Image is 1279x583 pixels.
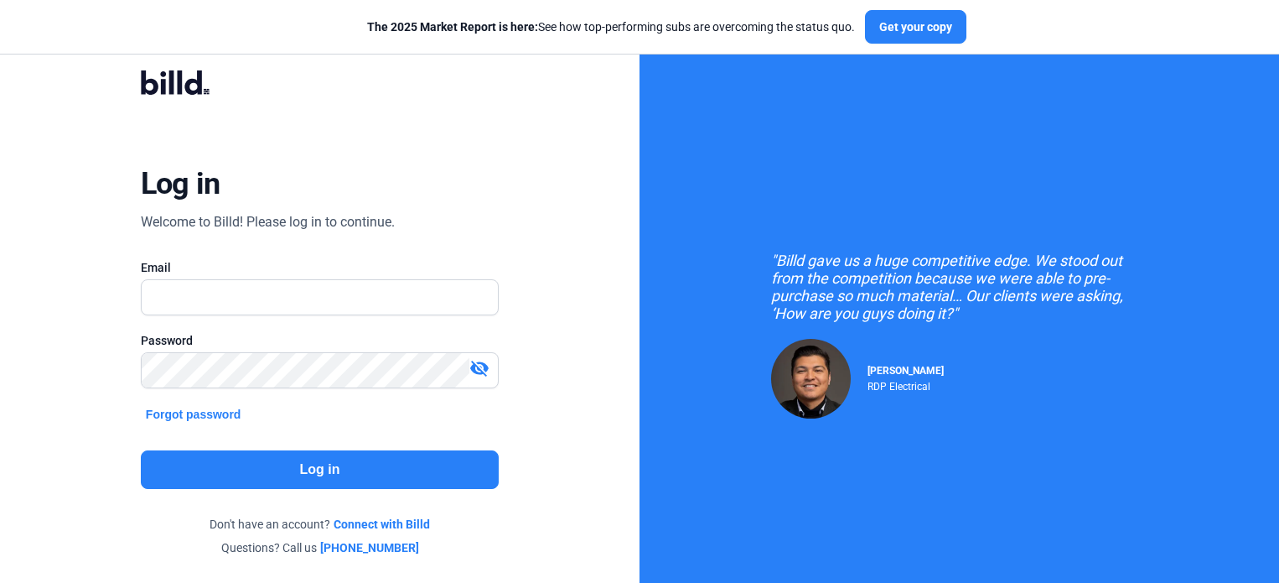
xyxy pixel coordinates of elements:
[771,252,1148,322] div: "Billd gave us a huge competitive edge. We stood out from the competition because we were able to...
[367,20,538,34] span: The 2025 Market Report is here:
[141,165,220,202] div: Log in
[320,539,419,556] a: [PHONE_NUMBER]
[865,10,966,44] button: Get your copy
[141,259,499,276] div: Email
[867,377,944,393] div: RDP Electrical
[771,339,851,419] img: Raul Pacheco
[141,332,499,349] div: Password
[334,516,430,533] a: Connect with Billd
[141,516,499,533] div: Don't have an account?
[141,212,395,232] div: Welcome to Billd! Please log in to continue.
[867,365,944,377] span: [PERSON_NAME]
[367,18,855,35] div: See how top-performing subs are overcoming the status quo.
[141,405,246,424] button: Forgot password
[141,450,499,489] button: Log in
[141,539,499,556] div: Questions? Call us
[469,358,489,378] mat-icon: visibility_off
